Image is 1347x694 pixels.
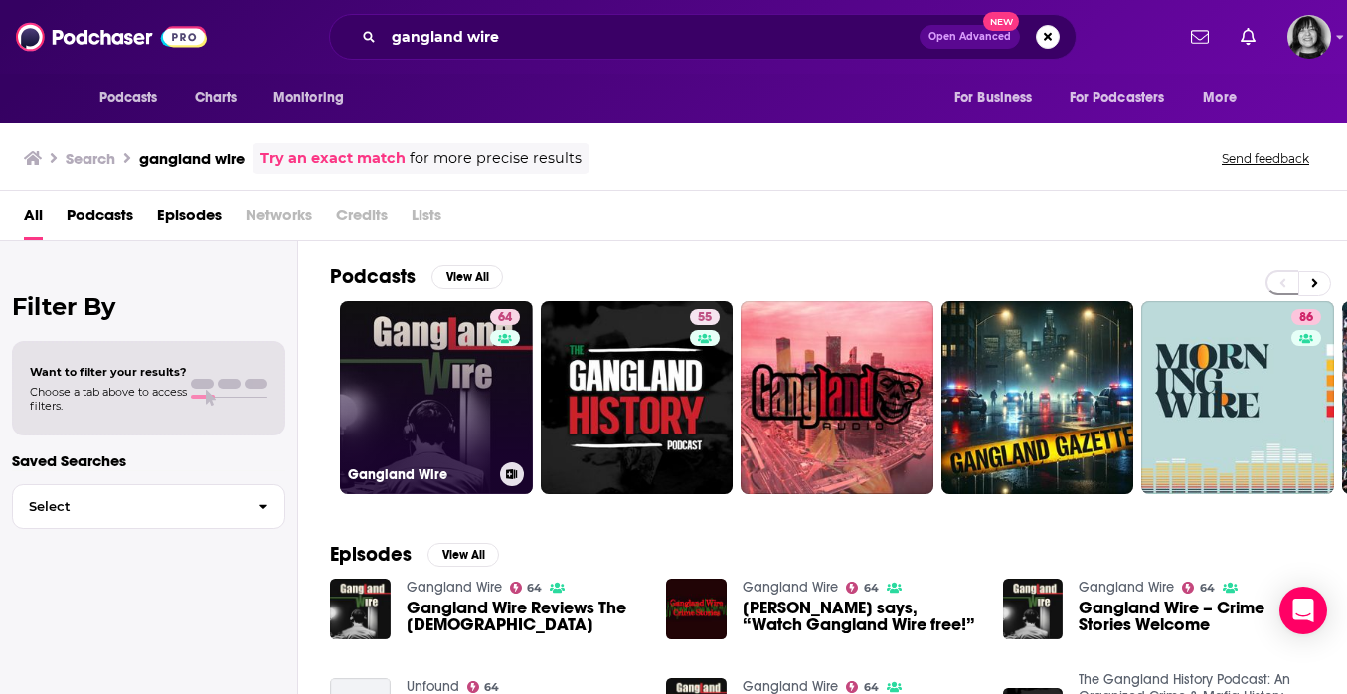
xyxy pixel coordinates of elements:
[329,14,1077,60] div: Search podcasts, credits, & more...
[330,264,416,289] h2: Podcasts
[1070,85,1165,112] span: For Podcasters
[407,600,643,633] a: Gangland Wire Reviews The Irishman
[983,12,1019,31] span: New
[12,484,285,529] button: Select
[340,301,533,494] a: 64Gangland Wire
[384,21,920,53] input: Search podcasts, credits, & more...
[195,85,238,112] span: Charts
[246,199,312,240] span: Networks
[66,149,115,168] h3: Search
[410,147,582,170] span: for more precise results
[1182,582,1215,594] a: 64
[1079,600,1315,633] a: Gangland Wire – Crime Stories Welcome
[490,309,520,325] a: 64
[690,309,720,325] a: 55
[666,579,727,639] img: Tony Soprano says, “Watch Gangland Wire free!”
[920,25,1020,49] button: Open AdvancedNew
[1287,15,1331,59] span: Logged in as parkdalepublicity1
[743,600,979,633] span: [PERSON_NAME] says, “Watch Gangland Wire free!”
[30,385,187,413] span: Choose a tab above to access filters.
[259,80,370,117] button: open menu
[1079,579,1174,596] a: Gangland Wire
[498,308,512,328] span: 64
[743,600,979,633] a: Tony Soprano says, “Watch Gangland Wire free!”
[407,600,643,633] span: Gangland Wire Reviews The [DEMOGRAPHIC_DATA]
[510,582,543,594] a: 64
[1287,15,1331,59] img: User Profile
[330,264,503,289] a: PodcastsView All
[1200,584,1215,593] span: 64
[1279,587,1327,634] div: Open Intercom Messenger
[864,584,879,593] span: 64
[67,199,133,240] a: Podcasts
[527,584,542,593] span: 64
[1203,85,1237,112] span: More
[12,451,285,470] p: Saved Searches
[330,542,499,567] a: EpisodesView All
[940,80,1058,117] button: open menu
[12,292,285,321] h2: Filter By
[1141,301,1334,494] a: 86
[182,80,250,117] a: Charts
[157,199,222,240] a: Episodes
[348,466,492,483] h3: Gangland Wire
[139,149,245,168] h3: gangland wire
[407,579,502,596] a: Gangland Wire
[954,85,1033,112] span: For Business
[24,199,43,240] a: All
[1233,20,1263,54] a: Show notifications dropdown
[1291,309,1321,325] a: 86
[431,265,503,289] button: View All
[99,85,158,112] span: Podcasts
[698,308,712,328] span: 55
[541,301,734,494] a: 55
[928,32,1011,42] span: Open Advanced
[16,18,207,56] img: Podchaser - Follow, Share and Rate Podcasts
[273,85,344,112] span: Monitoring
[1057,80,1194,117] button: open menu
[1183,20,1217,54] a: Show notifications dropdown
[330,542,412,567] h2: Episodes
[1189,80,1262,117] button: open menu
[427,543,499,567] button: View All
[846,681,879,693] a: 64
[846,582,879,594] a: 64
[743,579,838,596] a: Gangland Wire
[336,199,388,240] span: Credits
[1003,579,1064,639] img: Gangland Wire – Crime Stories Welcome
[467,681,500,693] a: 64
[85,80,184,117] button: open menu
[412,199,441,240] span: Lists
[484,683,499,692] span: 64
[1287,15,1331,59] button: Show profile menu
[13,500,243,513] span: Select
[1216,150,1315,167] button: Send feedback
[1299,308,1313,328] span: 86
[260,147,406,170] a: Try an exact match
[864,683,879,692] span: 64
[330,579,391,639] img: Gangland Wire Reviews The Irishman
[30,365,187,379] span: Want to filter your results?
